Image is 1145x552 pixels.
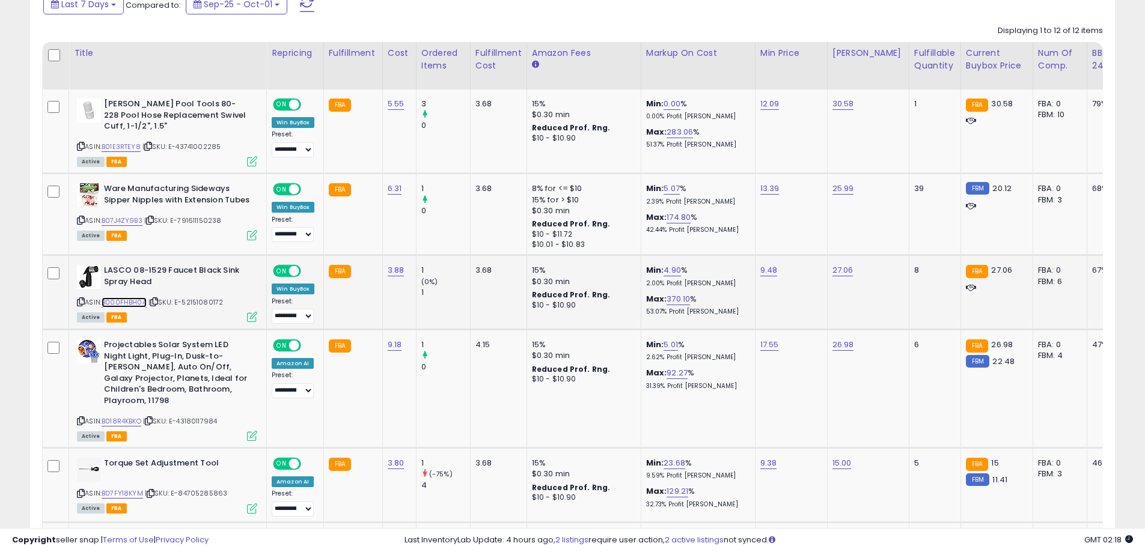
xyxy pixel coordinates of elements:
div: % [646,183,746,205]
small: FBA [966,99,988,112]
div: FBM: 3 [1038,195,1078,205]
div: FBM: 4 [1038,350,1078,361]
div: FBM: 6 [1038,276,1078,287]
div: 46% [1092,458,1132,469]
div: seller snap | | [12,535,209,546]
div: Amazon AI [272,476,314,487]
a: 3.88 [388,264,405,276]
a: 2 listings [555,534,588,545]
div: FBA: 0 [1038,183,1078,194]
small: Amazon Fees. [532,59,539,70]
div: 4.15 [475,339,518,350]
div: 1 [421,265,470,276]
img: 51YjTNf+MZL._SL40_.jpg [77,183,101,207]
b: Torque Set Adjustment Tool [104,458,250,472]
small: (-75%) [429,469,453,479]
div: 3.68 [475,458,518,469]
a: 6.31 [388,183,402,195]
span: FBA [106,431,127,441]
a: 5.01 [664,339,678,351]
div: Preset: [272,490,314,517]
b: Reduced Prof. Rng. [532,123,611,133]
small: FBA [329,458,351,471]
b: Max: [646,485,667,497]
a: B01E3RTEY8 [102,142,141,152]
div: $0.30 min [532,469,632,479]
div: Fulfillable Quantity [914,47,956,72]
div: $10 - $10.90 [532,133,632,144]
a: B07J4ZY9B3 [102,216,142,226]
span: OFF [299,341,319,351]
div: % [646,368,746,390]
span: All listings currently available for purchase on Amazon [77,231,105,241]
div: 1 [421,339,470,350]
div: $0.30 min [532,350,632,361]
img: 51FUzZ9WTJL._SL40_.jpg [77,339,101,363]
span: 15 [991,457,998,469]
div: 8 [914,265,951,276]
div: % [646,339,746,362]
b: Max: [646,126,667,138]
a: B000FHBH0A [102,297,147,308]
p: 2.62% Profit [PERSON_NAME] [646,353,746,362]
a: 4.90 [664,264,681,276]
div: FBA: 0 [1038,265,1078,276]
a: 2 active listings [665,534,724,545]
div: 3.68 [475,265,518,276]
span: All listings currently available for purchase on Amazon [77,157,105,167]
div: Preset: [272,371,314,398]
div: $10 - $11.72 [532,229,632,240]
div: 15% for > $10 [532,195,632,205]
div: Preset: [272,216,314,243]
div: 39 [914,183,951,194]
small: FBM [966,182,989,195]
span: FBA [106,503,127,514]
div: 1 [421,287,470,298]
div: 1 [914,99,951,109]
span: 27.06 [991,264,1012,276]
p: 51.37% Profit [PERSON_NAME] [646,141,746,149]
div: Amazon Fees [532,47,636,59]
span: | SKU: E-43180117984 [143,416,217,426]
a: 3.80 [388,457,405,469]
b: Min: [646,339,664,350]
div: ASIN: [77,183,257,239]
div: $0.30 min [532,205,632,216]
div: Win BuyBox [272,284,314,294]
small: FBM [966,355,989,368]
a: 26.98 [832,339,854,351]
div: Repricing [272,47,319,59]
small: (0%) [421,277,438,287]
div: FBA: 0 [1038,99,1078,109]
div: % [646,127,746,149]
p: 53.07% Profit [PERSON_NAME] [646,308,746,316]
span: OFF [299,100,319,110]
a: 9.48 [760,264,778,276]
span: ON [274,266,289,276]
p: 2.39% Profit [PERSON_NAME] [646,198,746,206]
div: 3 [421,99,470,109]
div: $10.01 - $10.83 [532,240,632,250]
div: 4 [421,480,470,491]
a: 283.06 [667,126,693,138]
a: 0.00 [664,98,680,110]
div: Fulfillment [329,47,377,59]
b: [PERSON_NAME] Pool Tools 80-228 Pool Hose Replacement Swivel Cuff, 1-1/2", 1.5" [104,99,250,135]
b: Min: [646,183,664,194]
b: Min: [646,457,664,469]
span: FBA [106,231,127,241]
b: Reduced Prof. Rng. [532,482,611,493]
div: 0 [421,362,470,372]
span: All listings currently available for purchase on Amazon [77,503,105,514]
b: Max: [646,367,667,378]
span: All listings currently available for purchase on Amazon [77,431,105,441]
div: Preset: [272,130,314,157]
th: The percentage added to the cost of goods (COGS) that forms the calculator for Min & Max prices. [641,42,755,89]
b: Min: [646,264,664,276]
b: Projectables Solar System LED Night Light, Plug-In, Dusk-to-[PERSON_NAME], Auto On/Off, Galaxy Pr... [104,339,250,409]
span: ON [274,100,289,110]
div: Win BuyBox [272,117,314,128]
small: FBA [329,183,351,196]
div: % [646,212,746,234]
span: 22.48 [992,356,1015,367]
